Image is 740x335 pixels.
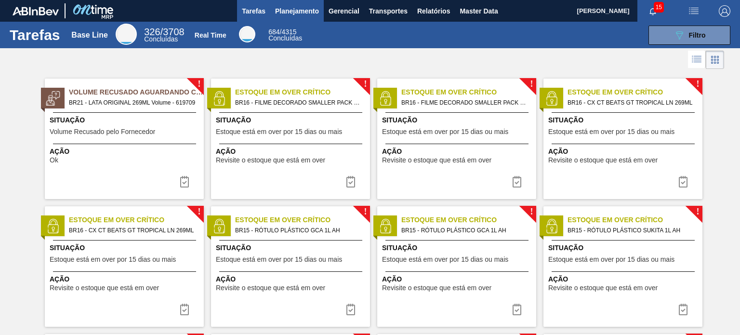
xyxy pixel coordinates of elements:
span: ! [198,208,200,215]
span: ! [364,80,367,88]
span: Revisite o estoque que está em over [382,284,491,292]
span: Estoque está em over por 15 dias ou mais [216,256,342,263]
span: Estoque em Over Crítico [568,215,702,225]
span: BR15 - RÓTULO PLÁSTICO GCA 1L AH [401,225,529,236]
img: icon-task complete [511,304,523,315]
span: Situação [382,243,534,253]
img: Logout [719,5,730,17]
img: icon-task-complete [179,176,190,188]
span: Estoque está em over por 15 dias ou mais [216,128,342,135]
span: Situação [216,243,368,253]
img: icon-task complete [677,176,689,188]
span: Estoque em Over Crítico [235,215,370,225]
span: ! [198,80,200,88]
span: Volume Recusado Aguardando Ciência [69,87,204,97]
span: Situação [382,115,534,125]
span: ! [696,80,699,88]
span: Tarefas [242,5,265,17]
img: status [378,219,393,233]
span: BR15 - RÓTULO PLÁSTICO SUKITA 1L AH [568,225,695,236]
span: Ação [216,274,368,284]
button: icon-task complete [672,172,695,191]
img: status [212,219,226,233]
img: icon-task complete [677,304,689,315]
span: Revisite o estoque que está em over [548,284,658,292]
span: BR16 - FILME DECORADO SMALLER PACK 269ML [401,97,529,108]
span: Estoque em Over Crítico [401,87,536,97]
div: Visão em Cards [706,51,724,69]
button: icon-task complete [505,172,529,191]
span: ! [530,208,533,215]
span: 15 [654,2,664,13]
img: status [544,91,559,106]
span: Ação [50,147,201,157]
span: / 3708 [144,27,184,37]
span: Ação [216,147,368,157]
span: Estoque em Over Crítico [235,87,370,97]
span: Concluídas [268,34,302,42]
div: Completar tarefa: 29942465 [173,172,196,191]
span: / 4315 [268,28,296,36]
span: Estoque está em over por 15 dias ou mais [50,256,176,263]
img: status [46,219,60,233]
div: Completar tarefa: 29941280 [173,300,196,319]
img: userActions [688,5,700,17]
button: icon-task complete [339,172,362,191]
div: Completar tarefa: 29941281 [505,300,529,319]
span: ! [364,208,367,215]
button: icon-task complete [672,300,695,319]
img: status [544,219,559,233]
span: Concluídas [144,35,178,43]
h1: Tarefas [10,29,60,40]
span: Filtro [689,31,706,39]
img: status [212,91,226,106]
span: ! [530,80,533,88]
button: icon-task complete [339,300,362,319]
span: Estoque em Over Crítico [401,215,536,225]
button: icon-task complete [505,300,529,319]
div: Visão em Lista [688,51,706,69]
span: Planejamento [275,5,319,17]
img: status [378,91,393,106]
img: status [46,91,60,106]
img: icon-task complete [511,176,523,188]
div: Completar tarefa: 29941280 [672,172,695,191]
img: icon-task complete [345,304,357,315]
div: Real Time [195,31,226,39]
span: BR16 - CX CT BEATS GT TROPICAL LN 269ML [69,225,196,236]
span: Ok [50,157,58,164]
span: Situação [548,115,700,125]
button: Filtro [648,26,730,45]
button: Notificações [637,4,668,18]
span: Master Data [460,5,498,17]
span: Estoque está em over por 15 dias ou mais [382,128,508,135]
span: Estoque em Over Crítico [568,87,702,97]
span: BR16 - CX CT BEATS GT TROPICAL LN 269ML [568,97,695,108]
span: Situação [50,115,201,125]
span: Volume Recusado pelo Fornecedor [50,128,155,135]
span: 684 [268,28,279,36]
div: Completar tarefa: 29941279 [505,172,529,191]
span: Gerencial [329,5,359,17]
div: Completar tarefa: 29941282 [672,300,695,319]
button: icon-task complete [173,300,196,319]
span: ! [696,208,699,215]
span: Ação [548,147,700,157]
div: Real Time [268,29,302,41]
span: BR15 - RÓTULO PLÁSTICO GCA 1L AH [235,225,362,236]
div: Completar tarefa: 29941279 [339,172,362,191]
span: BR21 - LATA ORIGINAL 269ML Volume - 619709 [69,97,196,108]
span: Ação [382,147,534,157]
span: Estoque está em over por 15 dias ou mais [548,256,674,263]
span: Transportes [369,5,408,17]
div: Completar tarefa: 29941281 [339,300,362,319]
span: Revisite o estoque que está em over [50,284,159,292]
span: Situação [548,243,700,253]
span: Situação [50,243,201,253]
span: Revisite o estoque que está em over [548,157,658,164]
span: Revisite o estoque que está em over [382,157,491,164]
span: Revisite o estoque que está em over [216,157,325,164]
div: Real Time [239,26,255,42]
span: Relatórios [417,5,450,17]
div: Base Line [116,24,137,45]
